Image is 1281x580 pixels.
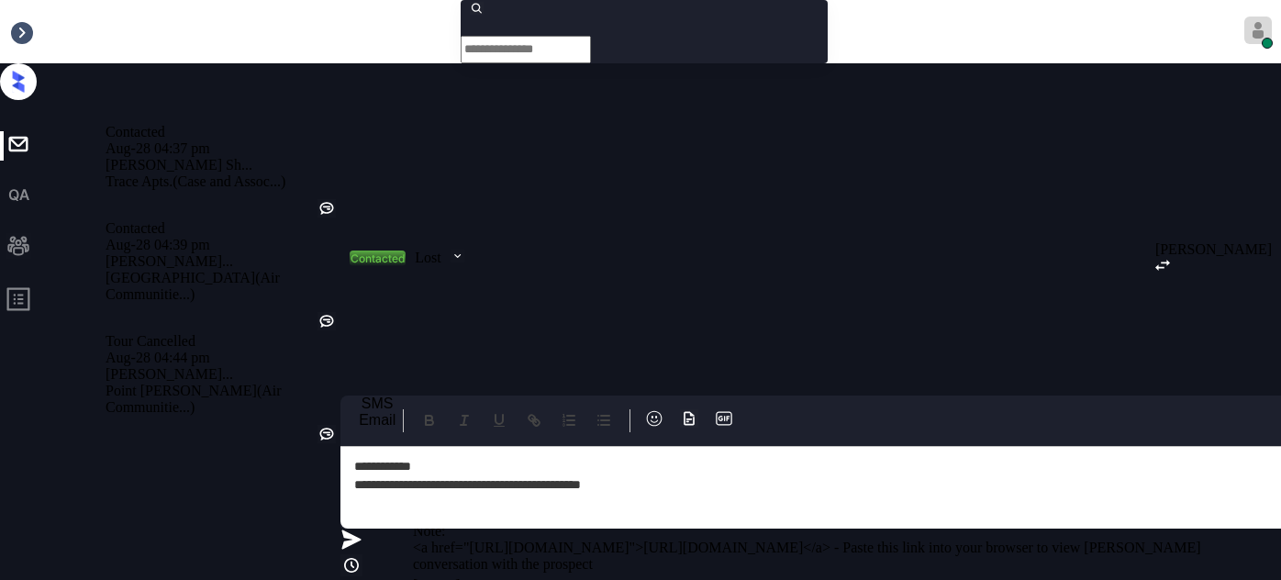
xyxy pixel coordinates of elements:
[351,251,405,265] div: Contacted
[645,409,663,428] img: icon-zuma
[106,157,340,173] div: [PERSON_NAME] Sh...
[317,199,336,220] div: Kelsey was silent
[106,350,340,366] div: Aug-28 04:44 pm
[317,425,336,443] img: Kelsey was silent
[676,409,702,431] button: icon-zuma
[106,333,340,350] div: Tour Cancelled
[106,253,340,270] div: [PERSON_NAME]...
[106,383,340,416] div: Point [PERSON_NAME] (Air Communitie...)
[9,24,43,40] div: Inbox
[317,312,336,330] img: Kelsey was silent
[641,409,667,431] button: icon-zuma
[106,366,340,383] div: [PERSON_NAME]...
[359,396,395,412] div: SMS
[106,270,340,303] div: [GEOGRAPHIC_DATA] (Air Communitie...)
[106,220,340,237] div: Contacted
[340,529,362,551] img: icon-zuma
[106,140,340,157] div: Aug-28 04:37 pm
[711,409,737,431] button: icon-zuma
[715,409,733,428] img: icon-zuma
[359,412,395,429] div: Email
[317,199,336,217] img: Kelsey was silent
[340,554,362,576] img: icon-zuma
[106,124,340,140] div: Contacted
[680,409,698,428] img: icon-zuma
[1155,241,1272,258] div: [PERSON_NAME]
[1155,260,1170,271] img: icon-zuma
[1244,17,1272,44] img: avatar
[451,248,464,264] img: icon-zuma
[106,237,340,253] div: Aug-28 04:39 pm
[415,250,440,266] div: Lost
[317,312,336,333] div: Kelsey was silent
[106,173,340,190] div: Trace Apts. (Case and Assoc...)
[6,286,31,318] span: profile
[317,425,336,446] div: Kelsey was silent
